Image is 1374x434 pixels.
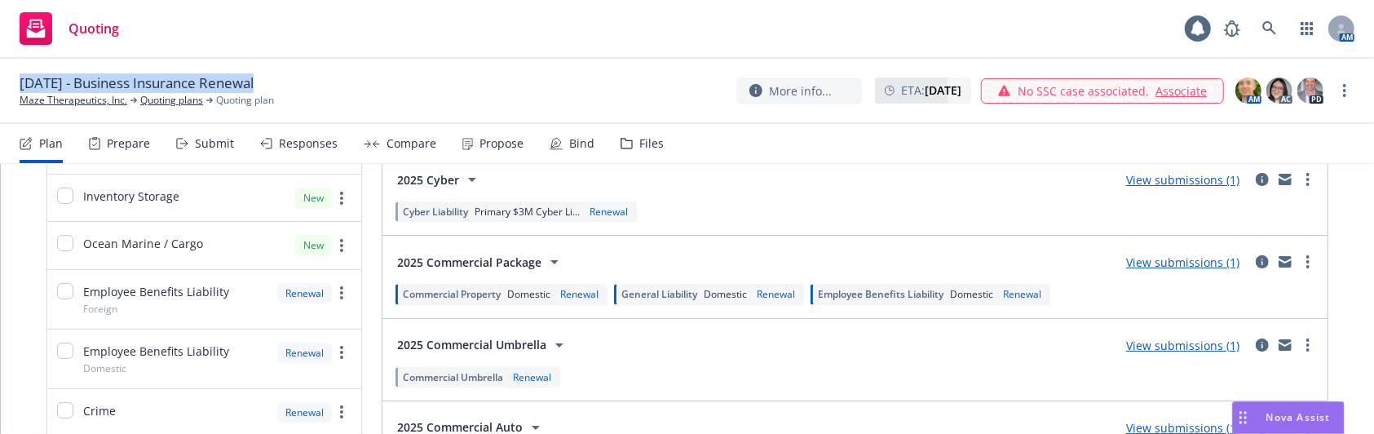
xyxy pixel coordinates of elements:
[332,283,351,303] a: more
[1235,77,1261,104] img: photo
[1253,170,1272,189] a: circleInformation
[403,287,501,301] span: Commercial Property
[1253,252,1272,272] a: circleInformation
[83,235,203,252] span: Ocean Marine / Cargo
[216,93,274,108] span: Quoting plan
[1298,252,1318,272] a: more
[475,205,580,219] span: Primary $3M Cyber Li...
[1266,410,1331,424] span: Nova Assist
[639,137,664,150] div: Files
[332,188,351,208] a: more
[392,246,569,278] button: 2025 Commercial Package
[1018,82,1149,100] span: No SSC case associated.
[140,93,203,108] a: Quoting plans
[83,283,229,300] span: Employee Benefits Liability
[1126,172,1239,188] a: View submissions (1)
[277,402,332,423] div: Renewal
[557,287,602,301] div: Renewal
[1155,82,1207,100] a: Associate
[1126,338,1239,353] a: View submissions (1)
[901,82,961,99] span: ETA :
[950,287,993,301] span: Domestic
[1266,77,1292,104] img: photo
[1291,12,1323,45] a: Switch app
[1253,12,1286,45] a: Search
[1233,402,1253,433] div: Drag to move
[20,93,127,108] a: Maze Therapeutics, Inc.
[332,236,351,255] a: more
[392,329,574,361] button: 2025 Commercial Umbrella
[1275,252,1295,272] a: mail
[39,137,63,150] div: Plan
[1126,255,1239,270] a: View submissions (1)
[1275,335,1295,355] a: mail
[1298,170,1318,189] a: more
[403,205,468,219] span: Cyber Liability
[83,188,179,205] span: Inventory Storage
[387,137,436,150] div: Compare
[586,205,631,219] div: Renewal
[83,402,116,419] span: Crime
[332,343,351,362] a: more
[277,283,332,303] div: Renewal
[1297,77,1323,104] img: photo
[107,137,150,150] div: Prepare
[397,254,541,271] span: 2025 Commercial Package
[279,137,338,150] div: Responses
[1253,335,1272,355] a: circleInformation
[769,82,832,100] span: More info...
[83,361,126,375] span: Domestic
[1335,81,1354,100] a: more
[507,287,550,301] span: Domestic
[621,287,697,301] span: General Liability
[1298,335,1318,355] a: more
[704,287,747,301] span: Domestic
[1232,401,1345,434] button: Nova Assist
[1275,170,1295,189] a: mail
[818,287,943,301] span: Employee Benefits Liability
[569,137,594,150] div: Bind
[195,137,234,150] div: Submit
[83,343,229,360] span: Employee Benefits Liability
[479,137,524,150] div: Propose
[736,77,862,104] button: More info...
[753,287,798,301] div: Renewal
[392,163,487,196] button: 2025 Cyber
[397,336,546,353] span: 2025 Commercial Umbrella
[925,82,961,98] strong: [DATE]
[68,22,119,35] span: Quoting
[397,171,459,188] span: 2025 Cyber
[403,370,503,384] span: Commercial Umbrella
[332,402,351,422] a: more
[83,302,117,316] span: Foreign
[510,370,554,384] div: Renewal
[295,235,332,255] div: New
[1000,287,1045,301] div: Renewal
[20,73,254,93] span: [DATE] - Business Insurance Renewal
[295,188,332,208] div: New
[1216,12,1248,45] a: Report a Bug
[13,6,126,51] a: Quoting
[277,343,332,363] div: Renewal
